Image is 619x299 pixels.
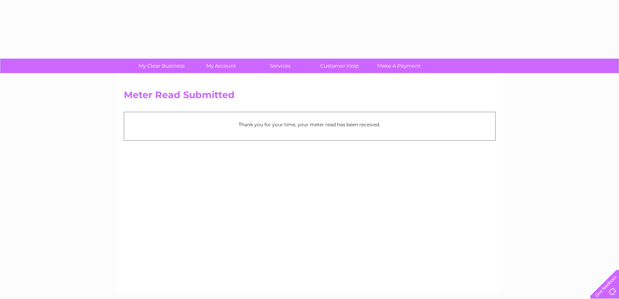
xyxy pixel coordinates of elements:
[248,59,312,73] a: Services
[367,59,431,73] a: Make A Payment
[307,59,372,73] a: Customer Help
[189,59,253,73] a: My Account
[129,59,194,73] a: My Clear Business
[124,90,496,104] h2: Meter Read Submitted
[128,121,491,128] p: Thank you for your time, your meter read has been received.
